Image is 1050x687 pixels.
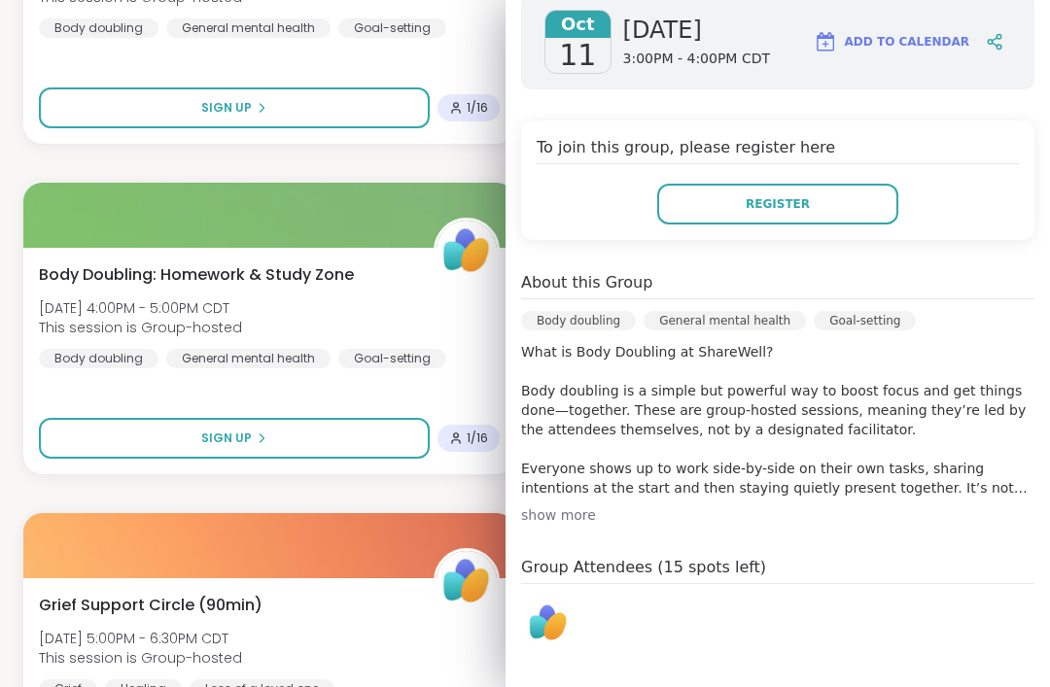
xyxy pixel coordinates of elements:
h4: About this Group [521,271,652,294]
div: Goal-setting [814,311,916,330]
button: Sign Up [39,87,430,128]
p: What is Body Doubling at ShareWell? Body doubling is a simple but powerful way to boost focus and... [521,342,1034,498]
img: ShareWell [437,221,497,281]
span: 3:00PM - 4:00PM CDT [623,50,770,69]
div: Goal-setting [338,18,446,38]
button: Sign Up [39,418,430,459]
div: Goal-setting [338,349,446,368]
div: General mental health [166,349,331,368]
div: Body doubling [521,311,636,330]
span: [DATE] 4:00PM - 5:00PM CDT [39,298,242,318]
span: Grief Support Circle (90min) [39,594,262,617]
span: Body Doubling: Homework & Study Zone [39,263,354,287]
span: [DATE] 5:00PM - 6:30PM CDT [39,629,242,648]
span: Register [746,195,810,213]
span: Sign Up [201,429,252,447]
a: ShareWell [521,596,576,650]
img: ShareWell [524,599,573,647]
span: Sign Up [201,99,252,117]
span: This session is Group-hosted [39,318,242,337]
span: [DATE] [623,15,770,46]
div: show more [521,505,1034,525]
img: ShareWell Logomark [814,30,837,53]
span: Add to Calendar [845,33,969,51]
div: General mental health [644,311,806,330]
span: 1 / 16 [467,430,488,446]
button: Register [657,184,898,224]
span: 1 / 16 [467,100,488,116]
span: Oct [545,11,611,38]
h4: To join this group, please register here [537,136,1019,164]
img: ShareWell [437,551,497,611]
span: This session is Group-hosted [39,648,242,668]
button: Add to Calendar [805,18,978,65]
h4: Group Attendees (15 spots left) [521,556,1034,584]
div: General mental health [166,18,331,38]
div: Body doubling [39,18,158,38]
div: Body doubling [39,349,158,368]
span: 11 [559,38,596,73]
